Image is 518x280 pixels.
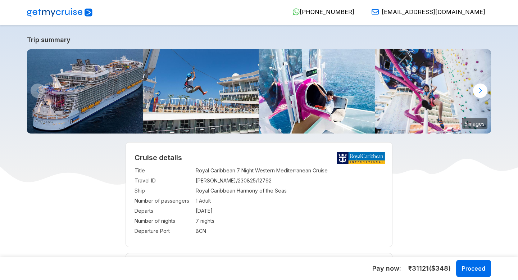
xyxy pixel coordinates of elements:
[408,264,451,273] span: ₹ 31121 ($ 348 )
[196,186,384,196] td: Royal Caribbean Harmony of the Seas
[372,8,379,15] img: Email
[135,196,192,206] td: Number of passengers
[135,153,384,162] h2: Cruise details
[192,226,196,236] td: :
[292,8,300,15] img: WhatsApp
[27,36,491,44] a: Trip summary
[462,118,487,129] small: 5 images
[196,196,384,206] td: 1 Adult
[192,196,196,206] td: :
[196,226,384,236] td: BCN
[196,206,384,216] td: [DATE]
[300,8,354,15] span: [PHONE_NUMBER]
[192,176,196,186] td: :
[135,216,192,226] td: Number of nights
[135,206,192,216] td: Departs
[366,8,485,15] a: [EMAIL_ADDRESS][DOMAIN_NAME]
[192,206,196,216] td: :
[196,166,384,176] td: Royal Caribbean 7 Night Western Mediterranean Cruise
[135,226,192,236] td: Departure Port
[192,186,196,196] td: :
[135,186,192,196] td: Ship
[372,264,401,273] h5: Pay now:
[456,260,491,277] button: Proceed
[27,49,143,134] img: harmony-aerial-shot.jpg
[135,166,192,176] td: Title
[382,8,485,15] span: [EMAIL_ADDRESS][DOMAIN_NAME]
[135,176,192,186] td: Travel ID
[143,49,259,134] img: zip-line-woman-day-activity-horizontal.jpg
[192,166,196,176] td: :
[196,216,384,226] td: 7 nights
[287,8,354,15] a: [PHONE_NUMBER]
[196,176,384,186] td: [PERSON_NAME]/230825/12792
[192,216,196,226] td: :
[375,49,491,134] img: harmony-rockwall-rock-climbing-girl.jpg
[259,49,375,134] img: kid-starting-the-ultimate-abyss-slide-ride.jpg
